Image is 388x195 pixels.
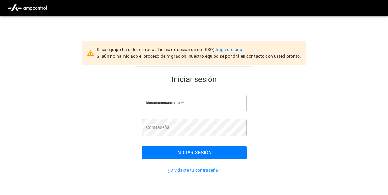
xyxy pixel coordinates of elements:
p: ¿Olvidaste tu contraseña? [142,167,247,173]
img: ampcontrol.io logo [5,2,50,14]
a: haga clic aquí [216,47,243,52]
h5: Iniciar sesión [142,74,247,84]
button: Iniciar sesión [142,146,247,159]
span: Si su equipo ha sido migrado al inicio de sesión único (SSO), [97,47,216,52]
span: Si aún no ha iniciado el proceso de migración, nuestro equipo se pondrá en contacto con usted pro... [97,54,301,59]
